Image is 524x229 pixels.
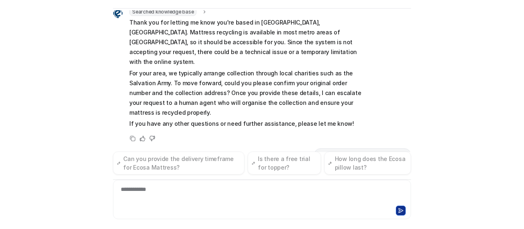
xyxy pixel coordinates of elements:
[113,9,123,18] img: Widget
[129,8,196,16] span: Searched knowledge base
[113,152,244,175] button: Can you provide the delivery timeframe for Ecosa Mattress?
[129,68,369,118] p: For your area, we typically arrange collection through local charities such as the Salvation Army...
[129,119,369,129] p: If you have any other questions or need further assistance, please let me know!
[129,18,369,67] p: Thank you for letting me know you're based in [GEOGRAPHIC_DATA], [GEOGRAPHIC_DATA]. Mattress recy...
[248,152,321,175] button: Is there a free trial for topper?
[324,152,411,175] button: How long does the Ecosa pillow last?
